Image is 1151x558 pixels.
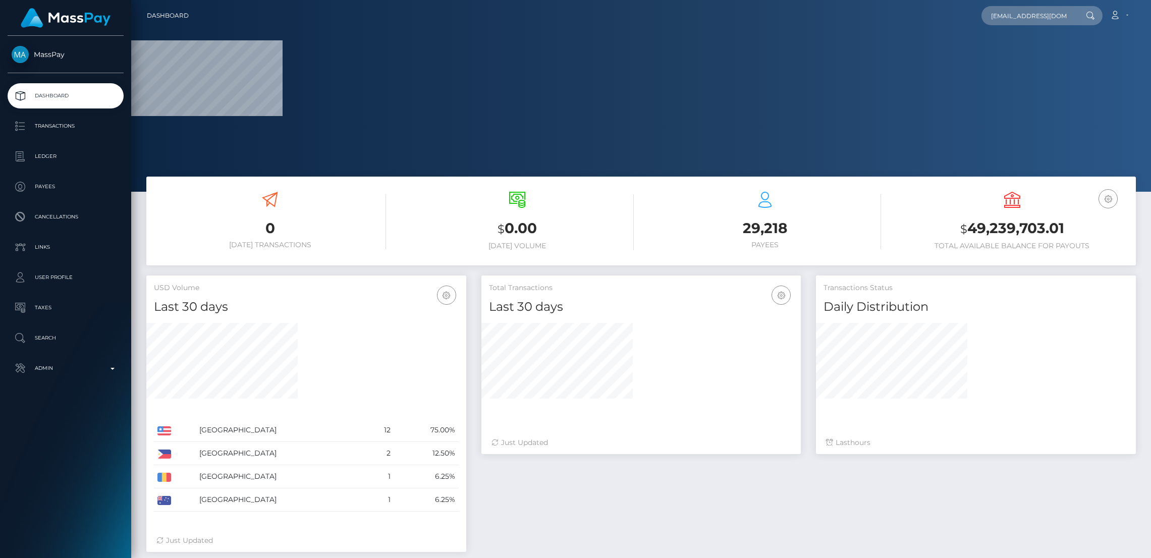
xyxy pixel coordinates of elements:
h4: Last 30 days [154,298,459,316]
p: Search [12,330,120,346]
a: Taxes [8,295,124,320]
h6: Total Available Balance for Payouts [896,242,1128,250]
h6: [DATE] Transactions [154,241,386,249]
td: [GEOGRAPHIC_DATA] [196,442,366,465]
td: 12 [366,419,394,442]
a: Dashboard [147,5,189,26]
a: Ledger [8,144,124,169]
img: PH.png [157,450,171,459]
p: User Profile [12,270,120,285]
a: Cancellations [8,204,124,230]
a: Links [8,235,124,260]
td: 2 [366,442,394,465]
input: Search... [981,6,1076,25]
p: Payees [12,179,120,194]
h3: 0.00 [401,218,633,239]
p: Dashboard [12,88,120,103]
h6: Payees [649,241,881,249]
p: Ledger [12,149,120,164]
a: Admin [8,356,124,381]
td: 6.25% [394,465,459,488]
a: Transactions [8,114,124,139]
span: MassPay [8,50,124,59]
a: Search [8,325,124,351]
div: Just Updated [156,535,456,546]
p: Admin [12,361,120,376]
h5: USD Volume [154,283,459,293]
a: Payees [8,174,124,199]
h3: 29,218 [649,218,881,238]
img: MassPay [12,46,29,63]
img: MassPay Logo [21,8,111,28]
small: $ [960,222,967,236]
p: Taxes [12,300,120,315]
img: RO.png [157,473,171,482]
p: Links [12,240,120,255]
a: User Profile [8,265,124,290]
td: [GEOGRAPHIC_DATA] [196,465,366,488]
td: 6.25% [394,488,459,512]
a: Dashboard [8,83,124,108]
h4: Daily Distribution [824,298,1128,316]
p: Cancellations [12,209,120,225]
td: 12.50% [394,442,459,465]
small: $ [498,222,505,236]
img: AU.png [157,496,171,505]
img: US.png [157,426,171,435]
h3: 0 [154,218,386,238]
p: Transactions [12,119,120,134]
td: 1 [366,465,394,488]
td: [GEOGRAPHIC_DATA] [196,488,366,512]
h5: Transactions Status [824,283,1128,293]
td: 75.00% [394,419,459,442]
h4: Last 30 days [489,298,794,316]
h6: [DATE] Volume [401,242,633,250]
h3: 49,239,703.01 [896,218,1128,239]
td: [GEOGRAPHIC_DATA] [196,419,366,442]
h5: Total Transactions [489,283,794,293]
div: Last hours [826,437,1126,448]
div: Just Updated [491,437,791,448]
td: 1 [366,488,394,512]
